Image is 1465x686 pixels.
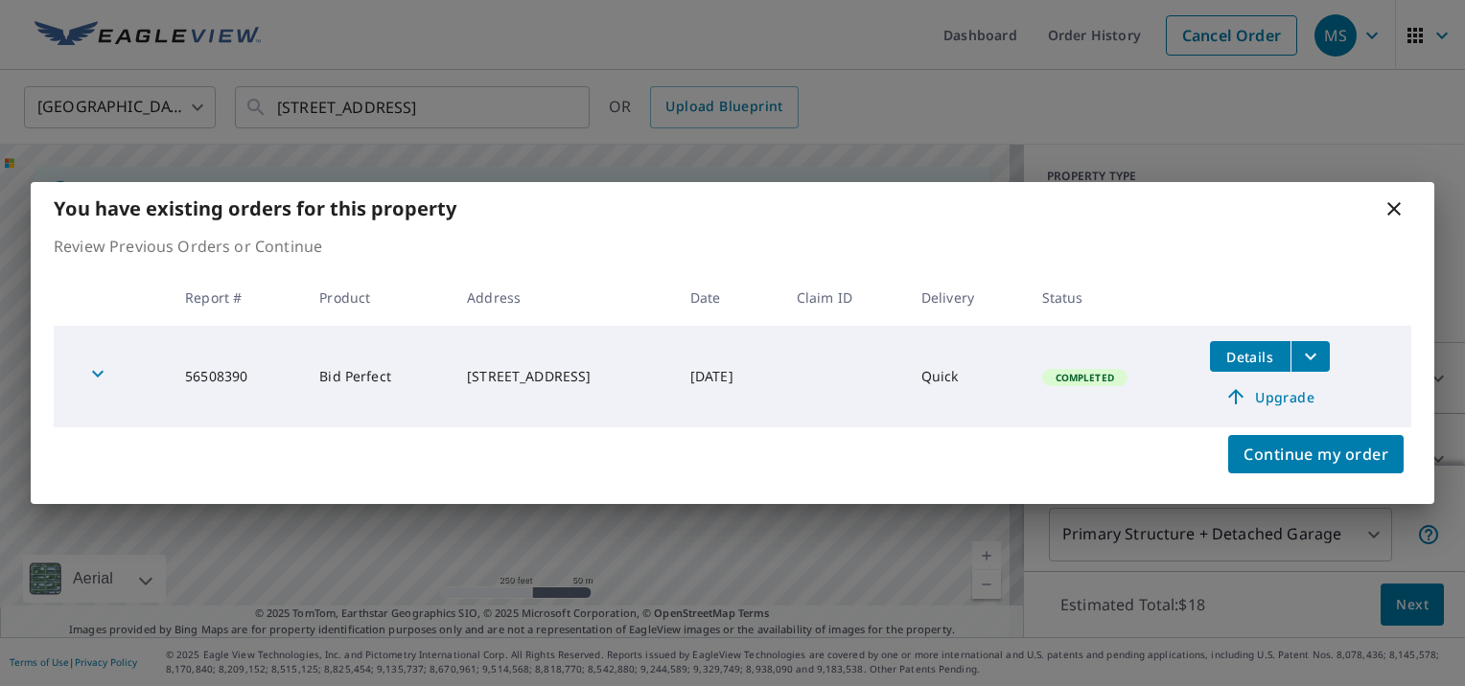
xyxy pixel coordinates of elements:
span: Upgrade [1221,385,1318,408]
button: filesDropdownBtn-56508390 [1291,341,1330,372]
span: Details [1221,348,1279,366]
th: Status [1027,269,1195,326]
b: You have existing orders for this property [54,195,456,221]
th: Product [304,269,452,326]
td: [DATE] [675,326,781,427]
th: Claim ID [781,269,906,326]
button: detailsBtn-56508390 [1210,341,1291,372]
th: Address [452,269,675,326]
div: [STREET_ADDRESS] [467,367,660,386]
th: Report # [170,269,304,326]
th: Delivery [906,269,1027,326]
span: Completed [1044,371,1126,384]
td: 56508390 [170,326,304,427]
a: Upgrade [1210,381,1330,412]
td: Quick [906,326,1027,427]
th: Date [675,269,781,326]
td: Bid Perfect [304,326,452,427]
span: Continue my order [1244,441,1388,468]
p: Review Previous Orders or Continue [54,235,1411,258]
button: Continue my order [1228,435,1404,473]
